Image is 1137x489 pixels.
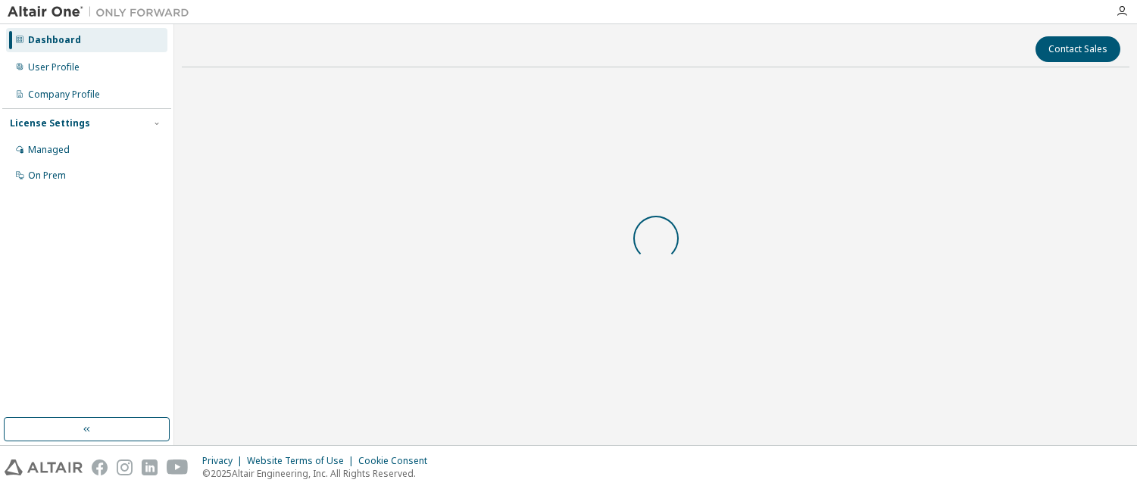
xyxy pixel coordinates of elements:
[28,144,70,156] div: Managed
[5,459,83,475] img: altair_logo.svg
[117,459,133,475] img: instagram.svg
[142,459,158,475] img: linkedin.svg
[8,5,197,20] img: Altair One
[28,61,80,73] div: User Profile
[167,459,189,475] img: youtube.svg
[358,455,436,467] div: Cookie Consent
[202,467,436,480] p: © 2025 Altair Engineering, Inc. All Rights Reserved.
[1035,36,1120,62] button: Contact Sales
[10,117,90,129] div: License Settings
[92,459,108,475] img: facebook.svg
[28,34,81,46] div: Dashboard
[28,89,100,101] div: Company Profile
[28,170,66,182] div: On Prem
[247,455,358,467] div: Website Terms of Use
[202,455,247,467] div: Privacy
